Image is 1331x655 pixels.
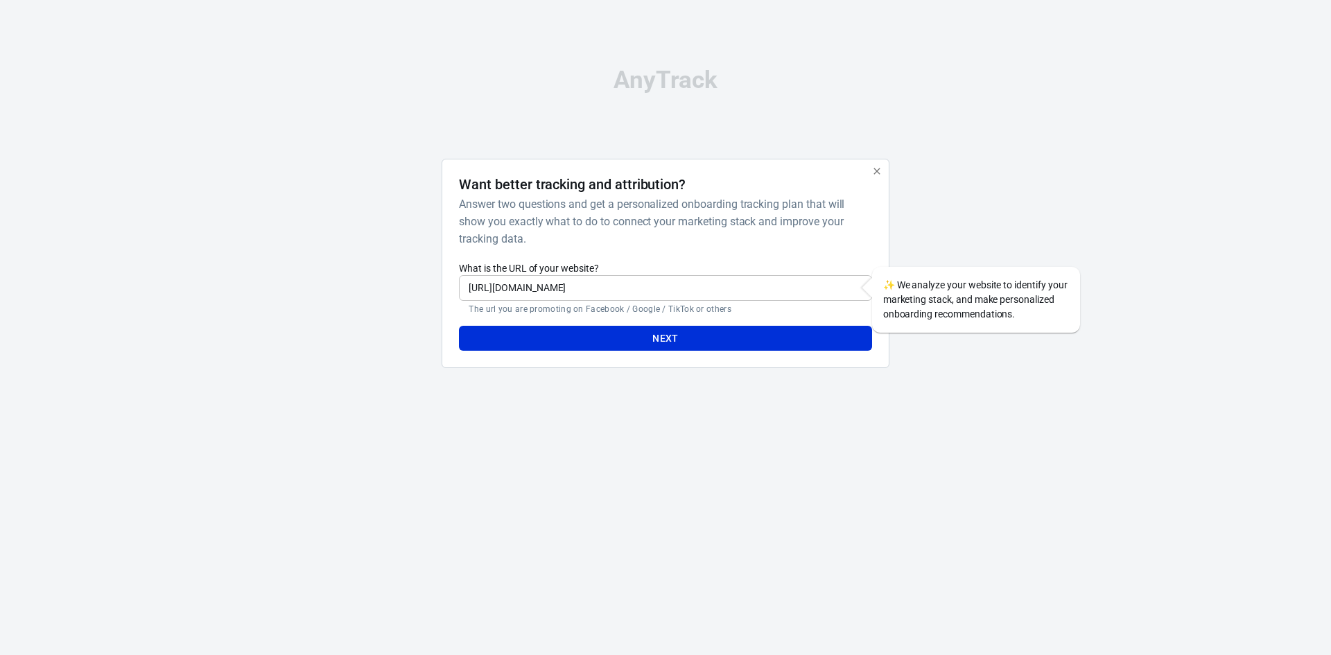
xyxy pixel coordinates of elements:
div: We analyze your website to identify your marketing stack, and make personalized onboarding recomm... [872,267,1080,333]
p: The url you are promoting on Facebook / Google / TikTok or others [469,304,862,315]
label: What is the URL of your website? [459,261,871,275]
div: AnyTrack [319,68,1012,92]
button: Next [459,326,871,351]
iframe: Intercom live chat [1284,587,1317,620]
h6: Answer two questions and get a personalized onboarding tracking plan that will show you exactly w... [459,195,866,247]
h4: Want better tracking and attribution? [459,176,686,193]
input: https://yourwebsite.com/landing-page [459,275,871,301]
span: sparkles [883,279,895,290]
